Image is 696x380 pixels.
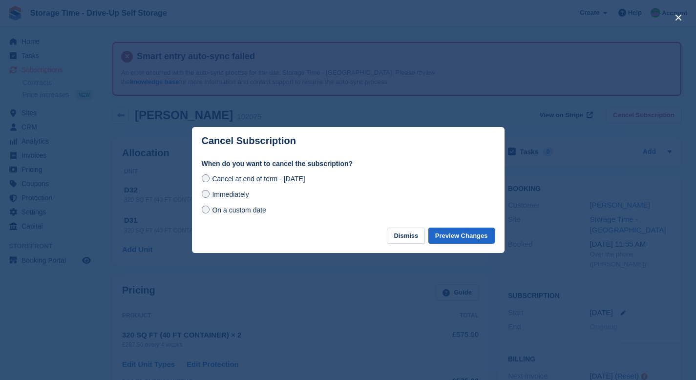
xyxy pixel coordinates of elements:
[202,135,296,147] p: Cancel Subscription
[428,228,495,244] button: Preview Changes
[212,190,249,198] span: Immediately
[212,206,266,214] span: On a custom date
[202,190,210,198] input: Immediately
[202,159,495,169] label: When do you want to cancel the subscription?
[387,228,425,244] button: Dismiss
[202,174,210,182] input: Cancel at end of term - [DATE]
[671,10,686,25] button: close
[202,206,210,213] input: On a custom date
[212,175,305,183] span: Cancel at end of term - [DATE]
